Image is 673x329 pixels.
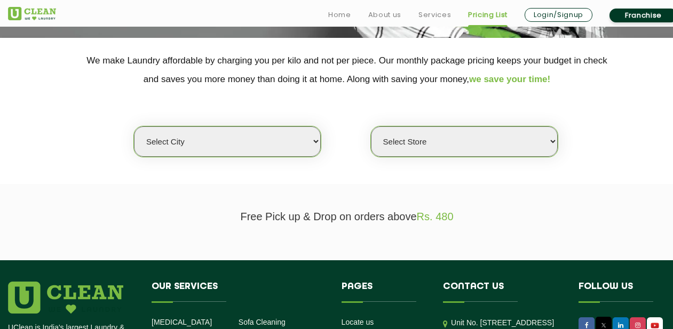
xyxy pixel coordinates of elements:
[152,318,212,326] a: [MEDICAL_DATA]
[342,282,427,302] h4: Pages
[328,9,351,21] a: Home
[579,282,672,302] h4: Follow us
[239,318,286,326] a: Sofa Cleaning
[443,282,563,302] h4: Contact us
[468,9,508,21] a: Pricing List
[418,9,451,21] a: Services
[469,74,550,84] span: we save your time!
[417,211,454,222] span: Rs. 480
[8,7,56,20] img: UClean Laundry and Dry Cleaning
[451,317,563,329] p: Unit No. [STREET_ADDRESS]
[368,9,401,21] a: About us
[342,318,374,326] a: Locate us
[8,282,123,314] img: logo.png
[152,282,326,302] h4: Our Services
[525,8,592,22] a: Login/Signup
